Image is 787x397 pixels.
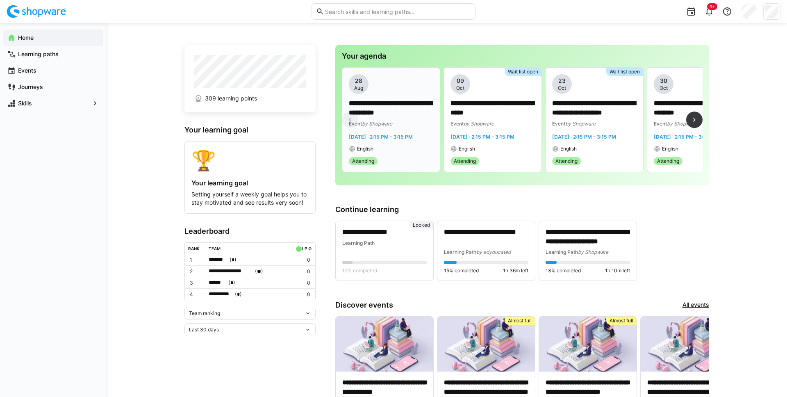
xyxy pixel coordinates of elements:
span: Wait list open [508,68,538,75]
h4: Your learning goal [191,179,309,187]
p: 0 [294,268,310,275]
img: image [539,317,637,372]
p: 1 [190,257,202,263]
div: Team [209,246,221,251]
span: Attending [555,158,578,164]
span: 09 [457,77,464,85]
span: by edyoucated [476,249,511,255]
span: Wait list open [610,68,640,75]
h3: Your agenda [342,52,703,61]
span: Aug [354,85,363,91]
a: ø [308,244,312,251]
h3: Discover events [335,301,393,310]
p: 0 [294,291,310,298]
span: English [662,146,678,152]
span: Oct [558,85,566,91]
img: image [641,317,738,372]
span: ( ) [228,278,235,287]
span: Locked [413,222,430,228]
span: [DATE] · 2:15 PM - 3:15 PM [654,134,718,140]
span: Attending [657,158,679,164]
span: Last 30 days [189,326,219,333]
span: Team ranking [189,310,220,317]
div: Rank [188,246,200,251]
span: English [357,146,373,152]
span: Attending [352,158,374,164]
div: LP [302,246,307,251]
span: Learning Path [342,240,375,246]
span: Event [654,121,667,127]
p: 2 [190,268,202,275]
h3: Your learning goal [184,125,316,135]
span: [DATE] · 2:15 PM - 3:15 PM [349,134,413,140]
span: Event [450,121,464,127]
p: 3 [190,280,202,286]
a: All events [682,301,709,310]
span: Learning Path [444,249,476,255]
span: ( ) [255,267,263,276]
span: Attending [454,158,476,164]
p: 0 [294,280,310,286]
span: 9+ [710,4,715,9]
span: by Shopware [464,121,494,127]
span: 13% completed [546,267,581,274]
span: English [560,146,577,152]
span: 12% completed [342,267,377,274]
span: Oct [660,85,668,91]
span: 309 learning points [205,94,257,103]
span: 23 [558,77,566,85]
span: Event [552,121,565,127]
span: 1h 10m left [605,267,630,274]
p: 4 [190,291,202,298]
p: Setting yourself a weekly goal helps you to stay motivated and see results very soon! [191,190,309,207]
h3: Leaderboard [184,227,316,236]
span: 30 [660,77,667,85]
img: image [336,317,433,372]
h3: Continue learning [335,205,709,214]
span: Almost full [610,317,633,324]
span: by Shopware [565,121,596,127]
span: by Shopware [578,249,608,255]
span: [DATE] · 2:15 PM - 3:15 PM [450,134,514,140]
span: by Shopware [362,121,392,127]
span: English [459,146,475,152]
input: Search skills and learning paths… [324,8,471,15]
span: 15% completed [444,267,479,274]
span: Learning Path [546,249,578,255]
div: 🏆 [191,148,309,172]
p: 0 [294,257,310,263]
span: by Shopware [667,121,697,127]
span: 28 [355,77,362,85]
span: ( ) [230,256,237,264]
span: ( ) [235,290,242,299]
span: [DATE] · 2:15 PM - 3:15 PM [552,134,616,140]
span: 1h 36m left [503,267,528,274]
span: Almost full [508,317,532,324]
span: Oct [456,85,464,91]
img: image [437,317,535,372]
